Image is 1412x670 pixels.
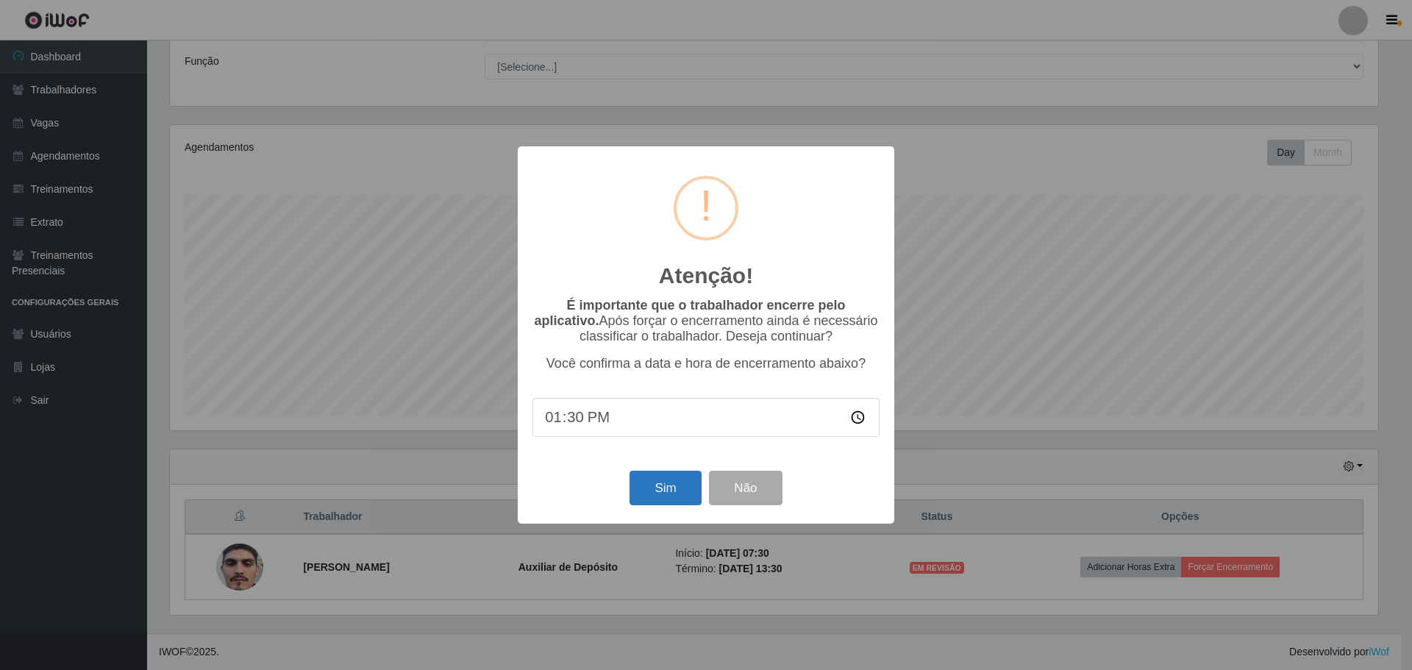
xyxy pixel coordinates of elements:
button: Não [709,471,782,505]
p: Você confirma a data e hora de encerramento abaixo? [532,356,880,371]
h2: Atenção! [659,263,753,289]
b: É importante que o trabalhador encerre pelo aplicativo. [534,298,845,328]
p: Após forçar o encerramento ainda é necessário classificar o trabalhador. Deseja continuar? [532,298,880,344]
button: Sim [630,471,701,505]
